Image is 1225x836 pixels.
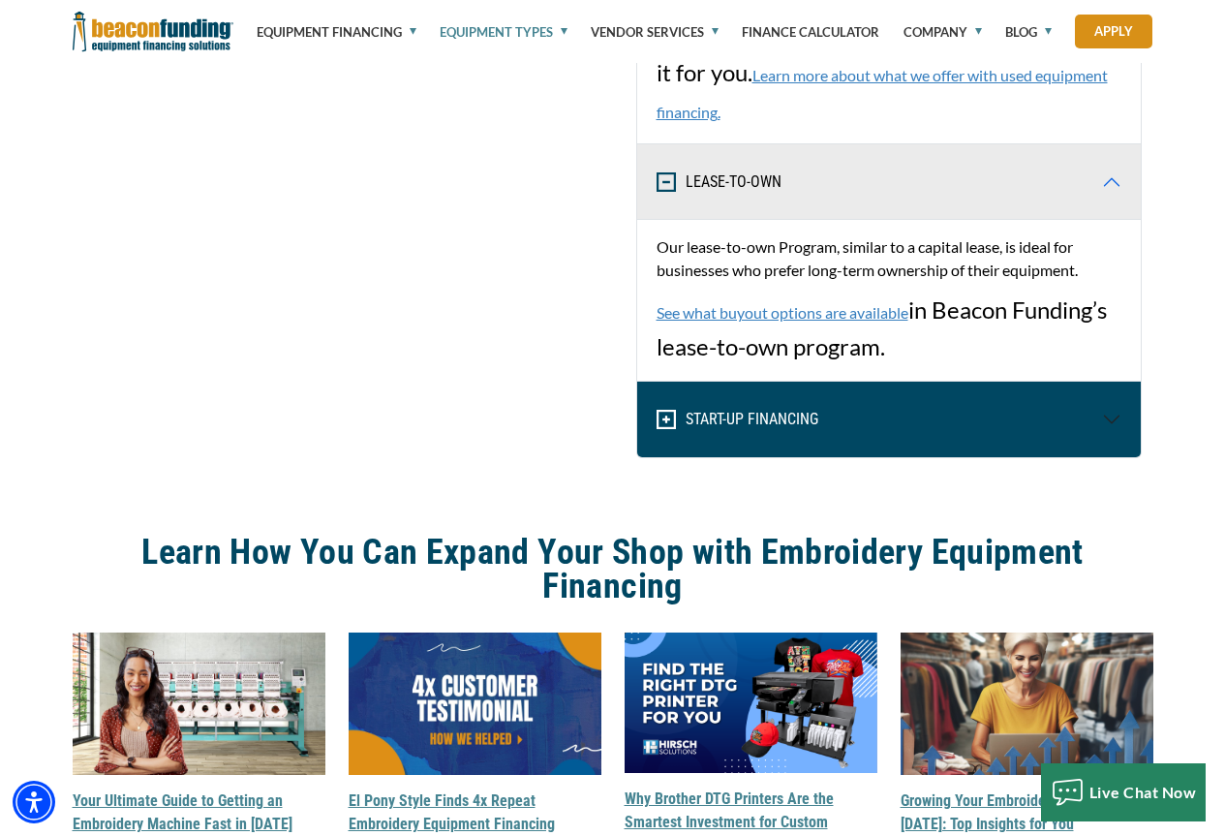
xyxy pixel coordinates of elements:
[657,235,1121,360] span: in Beacon Funding’s lease-to-own program.
[1041,763,1207,821] button: Live Chat Now
[1075,15,1152,48] a: Apply
[1089,783,1197,801] span: Live Chat Now
[901,791,1133,833] a: Growing Your Embroidery Business in [DATE]: Top Insights for You
[625,633,877,773] img: Why Brother DTG Printers Are the Smartest Investment for Custom Apparel Businesses
[657,303,908,322] a: See what buyout options are available
[73,633,325,775] img: Your Ultimate Guide to Getting an Embroidery Machine Fast in 2025
[73,791,292,833] a: Your Ultimate Guide to Getting an Embroidery Machine Fast in [DATE]
[657,172,676,192] img: Expand and Collapse Icon
[657,235,1121,282] p: Our lease-to-own Program, similar to a capital lease, is ideal for businesses who prefer long-ter...
[73,536,1153,604] a: Learn How You Can Expand Your Shop with Embroidery Equipment Financing
[13,781,55,823] div: Accessibility Menu
[349,633,601,775] img: El Pony Style Finds 4x Repeat Embroidery Equipment Financing Success
[657,66,1108,121] a: Learn more about what we offer with used equipment financing.
[637,382,1141,457] button: START-UP FINANCING
[901,633,1153,775] img: Growing Your Embroidery Business in 2025: Top Insights for You
[657,410,676,429] img: Expand and Collapse Icon
[637,144,1141,220] button: LEASE-TO-OWN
